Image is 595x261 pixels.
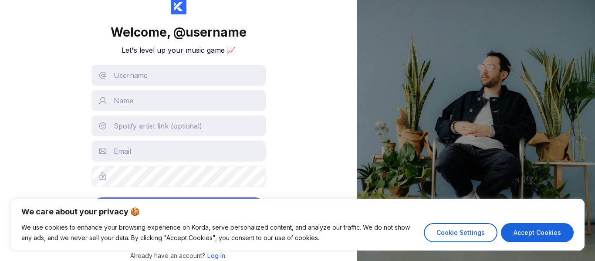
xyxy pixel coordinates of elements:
[91,90,266,111] input: Name
[186,25,247,40] span: username
[21,207,574,217] p: We care about your privacy 🍪
[501,223,574,242] button: Accept Cookies
[111,25,247,40] div: Welcome,
[91,65,266,86] input: Username
[122,46,236,54] h2: Let's level up your music game 📈
[91,141,266,162] input: Email
[21,222,417,243] p: We use cookies to enhance your browsing experience on Korda, serve personalized content, and anal...
[91,115,266,136] input: Spotify artist link (optional)
[424,223,497,242] button: Cookie Settings
[173,25,186,40] span: @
